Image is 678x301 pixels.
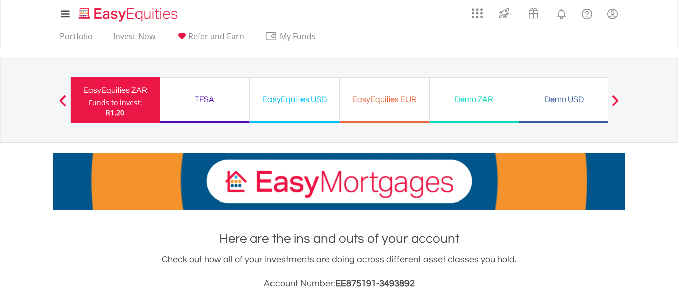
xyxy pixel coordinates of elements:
[472,8,483,19] img: grid-menu-icon.svg
[53,153,625,210] img: EasyMortage Promotion Banner
[600,3,625,25] a: My Profile
[525,92,603,107] div: Demo USD
[53,253,625,291] div: Check out how all of your investments are doing across different asset classes you hold.
[53,277,625,291] h3: Account Number:
[605,100,625,110] button: Next
[188,31,244,42] span: Refer and Earn
[436,92,513,107] div: Demo ZAR
[172,31,248,47] a: Refer and Earn
[53,230,625,248] h1: Here are the ins and outs of your account
[89,97,142,108] div: Funds to invest:
[56,31,97,47] a: Portfolio
[265,30,331,43] span: My Funds
[496,5,512,21] img: thrive-v2.svg
[109,31,159,47] a: Invest Now
[75,3,182,23] a: Home page
[335,279,415,288] span: EE875191-3493892
[346,92,423,107] div: EasyEquities EUR
[465,3,489,19] a: AppsGrid
[574,3,600,23] a: FAQ's and Support
[77,83,154,97] div: EasyEquities ZAR
[525,5,542,21] img: vouchers-v2.svg
[549,3,574,23] a: Notifications
[53,100,73,110] button: Previous
[519,3,549,21] a: Vouchers
[77,6,182,23] img: EasyEquities_Logo.png
[166,92,243,107] div: TFSA
[106,108,124,117] span: R1.20
[256,92,333,107] div: EasyEquities USD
